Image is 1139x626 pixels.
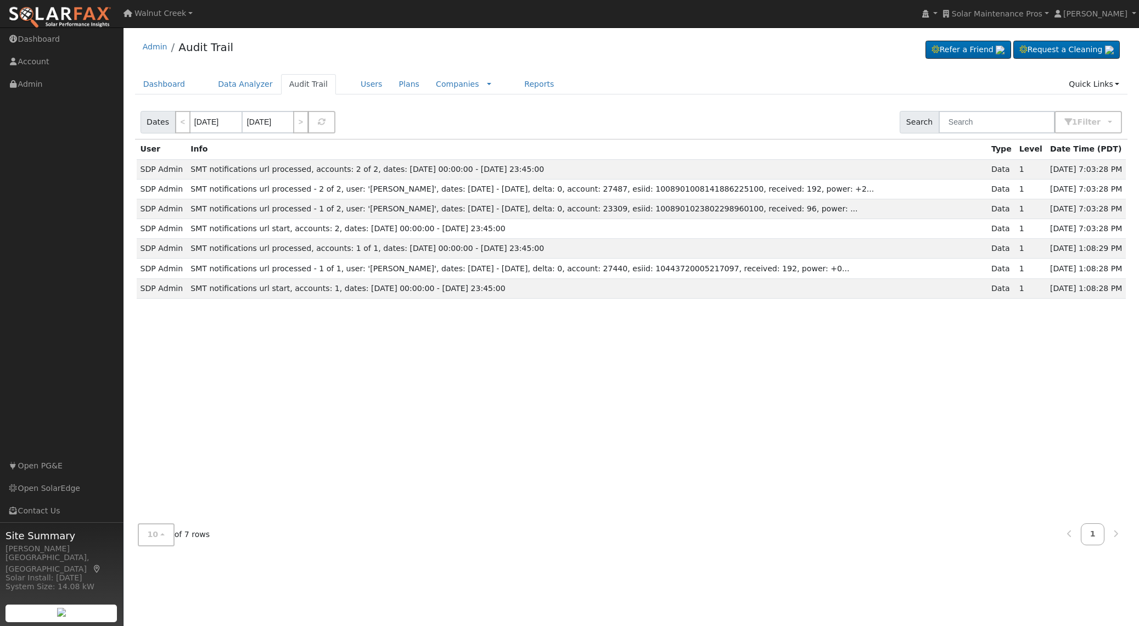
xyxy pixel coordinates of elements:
a: Companies [436,80,479,88]
a: Refer a Friend [925,41,1011,59]
div: System Size: 14.08 kW [5,581,117,593]
td: [DATE] 7:03:28 PM [1046,199,1126,219]
td: 1 [1015,159,1046,179]
td: 1 [1015,239,1046,259]
td: [DATE] 1:08:28 PM [1046,259,1126,278]
span: 10 [148,530,159,539]
a: Request a Cleaning [1013,41,1120,59]
a: Audit Trail [281,74,336,94]
span: SMT notifications url processed, accounts: 1 of 1, dates: [DATE] 00:00:00 - [DATE] 23:45:00 [190,244,544,253]
td: 1 [1015,199,1046,219]
td: SDP Admin [137,159,187,179]
td: Data [987,179,1015,199]
td: 1 [1015,259,1046,278]
img: retrieve [1105,46,1114,54]
td: SDP Admin [137,179,187,199]
img: SolarFax [8,6,111,29]
td: Data [987,259,1015,278]
td: SDP Admin [137,219,187,239]
td: [DATE] 7:03:28 PM [1046,219,1126,239]
span: SMT notifications url processed - 1 of 2, user: '[PERSON_NAME]', dates: [DATE] - [DATE], delta: 0... [190,204,857,213]
a: Map [92,564,102,573]
span: SMT notifications url start, accounts: 2, dates: [DATE] 00:00:00 - [DATE] 23:45:00 [190,224,505,233]
a: Audit Trail [178,41,233,54]
td: SDP Admin [137,199,187,219]
img: retrieve [996,46,1005,54]
td: SDP Admin [137,278,187,298]
td: Data [987,278,1015,298]
td: Data [987,199,1015,219]
a: Quick Links [1061,74,1127,94]
div: [PERSON_NAME] [5,543,117,555]
span: Search [900,111,939,133]
div: Level [1019,143,1042,155]
a: Dashboard [135,74,194,94]
td: SDP Admin [137,259,187,278]
input: Search [939,111,1055,133]
td: [DATE] 7:03:28 PM [1046,159,1126,179]
td: [DATE] 7:03:28 PM [1046,179,1126,199]
td: 1 [1015,219,1046,239]
button: 10 [138,523,175,546]
div: [GEOGRAPHIC_DATA], [GEOGRAPHIC_DATA] [5,552,117,575]
a: Admin [143,42,167,51]
img: retrieve [57,608,66,617]
button: 1Filter [1054,111,1123,133]
div: User [141,143,183,155]
div: Type [991,143,1012,155]
div: Date Time (PDT) [1050,143,1122,155]
span: [PERSON_NAME] [1063,9,1127,18]
span: Site Summary [5,528,117,543]
span: SMT notifications url processed - 1 of 1, user: '[PERSON_NAME]', dates: [DATE] - [DATE], delta: 0... [190,264,849,273]
a: Plans [391,74,428,94]
td: Data [987,239,1015,259]
button: Refresh [308,111,335,133]
span: Walnut Creek [134,9,186,18]
span: Filter [1078,118,1106,126]
div: Solar Install: [DATE] [5,572,117,584]
span: SMT notifications url processed - 2 of 2, user: '[PERSON_NAME]', dates: [DATE] - [DATE], delta: 0... [190,185,874,193]
span: SMT notifications url processed, accounts: 2 of 2, dates: [DATE] 00:00:00 - [DATE] 23:45:00 [190,165,544,174]
td: Data [987,219,1015,239]
span: Solar Maintenance Pros [952,9,1042,18]
a: Reports [516,74,562,94]
td: Data [987,159,1015,179]
a: < [175,111,190,133]
div: Info [190,143,984,155]
div: of 7 rows [138,523,210,546]
td: [DATE] 1:08:29 PM [1046,239,1126,259]
span: SMT notifications url start, accounts: 1, dates: [DATE] 00:00:00 - [DATE] 23:45:00 [190,284,505,293]
a: Users [352,74,391,94]
td: 1 [1015,278,1046,298]
a: 1 [1081,523,1105,545]
td: [DATE] 1:08:28 PM [1046,278,1126,298]
a: Data Analyzer [210,74,281,94]
a: > [293,111,308,133]
td: 1 [1015,179,1046,199]
span: Dates [141,111,176,133]
td: SDP Admin [137,239,187,259]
